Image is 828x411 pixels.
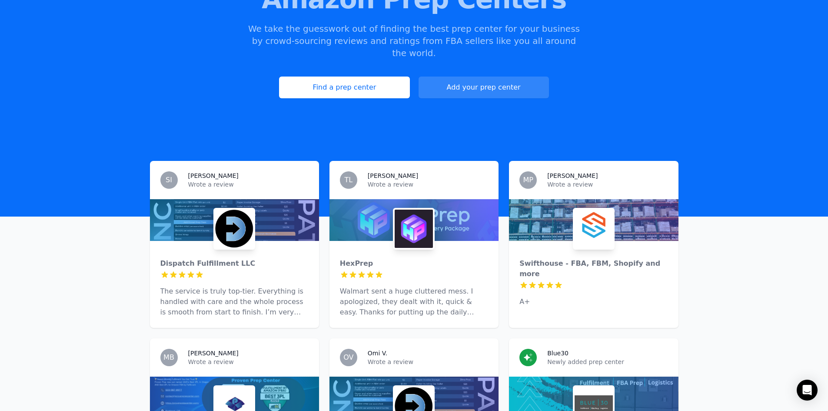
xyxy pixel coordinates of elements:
a: MP[PERSON_NAME]Wrote a reviewSwifthouse - FBA, FBM, Shopify and moreSwifthouse - FBA, FBM, Shopif... [509,161,678,328]
div: Dispatch Fulfillment LLC [160,258,309,269]
p: A+ [519,297,668,307]
span: TL [344,177,352,184]
p: Wrote a review [368,180,488,189]
div: HexPrep [340,258,488,269]
h3: [PERSON_NAME] [547,171,598,180]
span: SI [166,177,172,184]
img: Dispatch Fulfillment LLC [215,210,253,248]
p: Wrote a review [188,180,309,189]
p: We take the guesswork out of finding the best prep center for your business by crowd-sourcing rev... [247,23,581,59]
div: Swifthouse - FBA, FBM, Shopify and more [519,258,668,279]
p: The service is truly top-tier. Everything is handled with care and the whole process is smooth fr... [160,286,309,317]
span: OV [343,354,353,361]
h3: Blue30 [547,349,569,358]
a: TL[PERSON_NAME]Wrote a reviewHexPrepHexPrepWalmart sent a huge cluttered mess. I apologized, they... [329,161,499,328]
p: Newly added prep center [547,358,668,366]
img: Swifthouse - FBA, FBM, Shopify and more [575,210,613,248]
span: MP [523,177,533,184]
p: Wrote a review [547,180,668,189]
h3: [PERSON_NAME] [188,171,239,180]
div: Open Intercom Messenger [797,380,818,401]
h3: Omi V. [368,349,387,358]
a: SI[PERSON_NAME]Wrote a reviewDispatch Fulfillment LLCDispatch Fulfillment LLCThe service is truly... [150,161,319,328]
p: Wrote a review [368,358,488,366]
a: Add your prep center [419,77,549,98]
a: Find a prep center [279,77,409,98]
img: HexPrep [395,210,433,248]
span: MB [163,354,174,361]
h3: [PERSON_NAME] [368,171,418,180]
p: Walmart sent a huge cluttered mess. I apologized, they dealt with it, quick & easy. Thanks for pu... [340,286,488,317]
h3: [PERSON_NAME] [188,349,239,358]
p: Wrote a review [188,358,309,366]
